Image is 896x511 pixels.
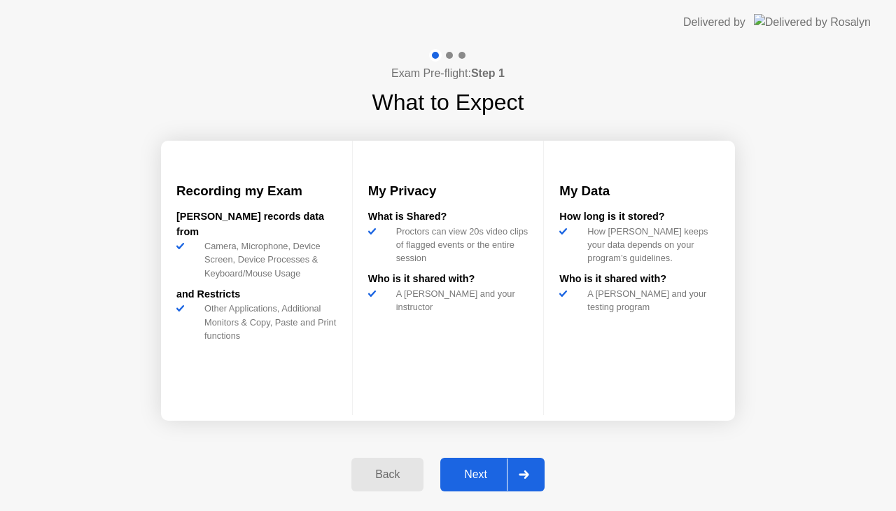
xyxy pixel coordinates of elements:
[582,287,720,314] div: A [PERSON_NAME] and your testing program
[199,239,337,280] div: Camera, Microphone, Device Screen, Device Processes & Keyboard/Mouse Usage
[754,14,871,30] img: Delivered by Rosalyn
[176,181,337,201] h3: Recording my Exam
[368,209,528,225] div: What is Shared?
[559,209,720,225] div: How long is it stored?
[176,209,337,239] div: [PERSON_NAME] records data from
[582,225,720,265] div: How [PERSON_NAME] keeps your data depends on your program’s guidelines.
[444,468,507,481] div: Next
[368,272,528,287] div: Who is it shared with?
[372,85,524,119] h1: What to Expect
[199,302,337,342] div: Other Applications, Additional Monitors & Copy, Paste and Print functions
[391,287,528,314] div: A [PERSON_NAME] and your instructor
[391,225,528,265] div: Proctors can view 20s video clips of flagged events or the entire session
[683,14,745,31] div: Delivered by
[559,272,720,287] div: Who is it shared with?
[368,181,528,201] h3: My Privacy
[351,458,423,491] button: Back
[471,67,505,79] b: Step 1
[559,181,720,201] h3: My Data
[176,287,337,302] div: and Restricts
[440,458,545,491] button: Next
[391,65,505,82] h4: Exam Pre-flight:
[356,468,419,481] div: Back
